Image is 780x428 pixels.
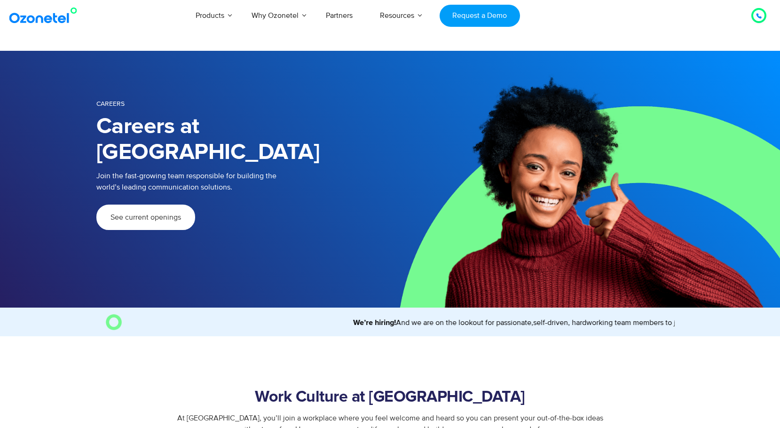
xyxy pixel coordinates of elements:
[96,100,125,108] span: Careers
[126,317,675,328] marquee: And we are on the lookout for passionate,self-driven, hardworking team members to join us. Come, ...
[440,5,520,27] a: Request a Demo
[126,388,654,407] h2: Work Culture at [GEOGRAPHIC_DATA]
[96,170,376,193] p: Join the fast-growing team responsible for building the world’s leading communication solutions.
[324,319,367,326] strong: We’re hiring!
[106,314,122,330] img: O Image
[110,214,181,221] span: See current openings
[96,205,195,230] a: See current openings
[96,114,390,166] h1: Careers at [GEOGRAPHIC_DATA]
